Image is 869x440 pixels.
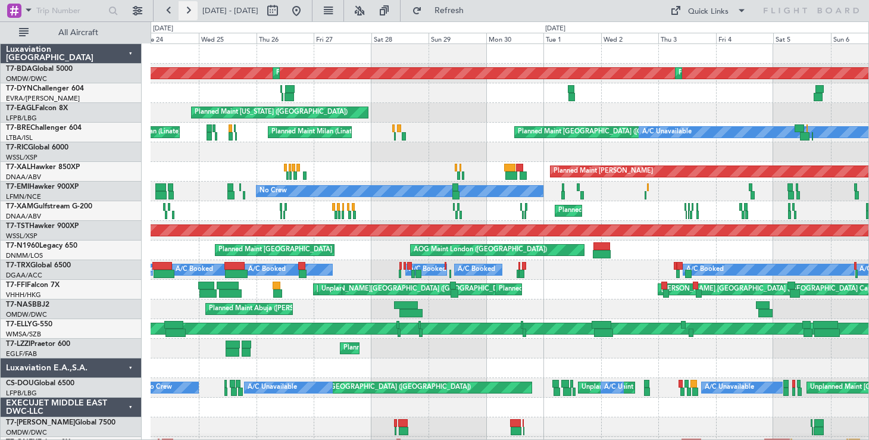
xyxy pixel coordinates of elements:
div: A/C Booked [409,261,446,279]
div: [PERSON_NAME][GEOGRAPHIC_DATA] ([GEOGRAPHIC_DATA] Intl) [317,280,524,298]
a: T7-RICGlobal 6000 [6,144,68,151]
div: Thu 3 [658,33,716,43]
a: OMDW/DWC [6,74,47,83]
a: T7-EMIHawker 900XP [6,183,79,191]
div: Planned Maint [GEOGRAPHIC_DATA] ([GEOGRAPHIC_DATA]) [218,241,406,259]
div: Sat 5 [773,33,831,43]
div: Wed 2 [601,33,659,43]
a: T7-DYNChallenger 604 [6,85,84,92]
a: EGLF/FAB [6,349,37,358]
span: T7-DYN [6,85,33,92]
div: A/C Unavailable [248,379,297,397]
div: AOG Maint London ([GEOGRAPHIC_DATA]) [414,241,547,259]
a: T7-FFIFalcon 7X [6,282,60,289]
a: LTBA/ISL [6,133,33,142]
span: T7-TST [6,223,29,230]
span: [DATE] - [DATE] [202,5,258,16]
a: EVRA/[PERSON_NAME] [6,94,80,103]
div: Sun 29 [429,33,486,43]
button: Quick Links [664,1,752,20]
a: T7-[PERSON_NAME]Global 7500 [6,419,115,426]
a: DGAA/ACC [6,271,42,280]
span: T7-RIC [6,144,28,151]
div: No Crew [145,379,172,397]
div: Planned Maint [GEOGRAPHIC_DATA] ([GEOGRAPHIC_DATA]) [499,280,686,298]
span: T7-[PERSON_NAME] [6,419,75,426]
span: All Aircraft [31,29,126,37]
a: OMDW/DWC [6,428,47,437]
a: T7-BDAGlobal 5000 [6,65,73,73]
a: T7-NASBBJ2 [6,301,49,308]
div: Mon 30 [486,33,544,43]
div: [DATE] [153,24,173,34]
a: DNAA/ABV [6,212,41,221]
div: A/C Booked [458,261,495,279]
a: WMSA/SZB [6,330,41,339]
a: WSSL/XSP [6,232,37,241]
a: T7-XAMGulfstream G-200 [6,203,92,210]
span: T7-XAM [6,203,33,210]
div: Tue 1 [543,33,601,43]
a: LFPB/LBG [6,114,37,123]
span: T7-LZZI [6,341,30,348]
div: A/C Unavailable [642,123,692,141]
a: T7-TRXGlobal 6500 [6,262,71,269]
a: T7-XALHawker 850XP [6,164,80,171]
div: Planned Maint [GEOGRAPHIC_DATA] ([GEOGRAPHIC_DATA]) [518,123,705,141]
span: T7-ELLY [6,321,32,328]
a: T7-EAGLFalcon 8X [6,105,68,112]
div: Planned Maint [US_STATE] ([GEOGRAPHIC_DATA]) [195,104,348,121]
div: Fri 4 [716,33,774,43]
div: No Crew [260,182,287,200]
div: A/C Booked [248,261,286,279]
a: LFPB/LBG [6,389,37,398]
a: T7-ELLYG-550 [6,321,52,328]
span: T7-BDA [6,65,32,73]
div: Wed 25 [199,33,257,43]
a: T7-TSTHawker 900XP [6,223,79,230]
div: [DATE] [545,24,565,34]
div: A/C Booked [176,261,213,279]
span: CS-DOU [6,380,34,387]
div: Quick Links [688,6,729,18]
button: All Aircraft [13,23,129,42]
span: T7-N1960 [6,242,39,249]
a: T7-LZZIPraetor 600 [6,341,70,348]
span: Refresh [424,7,474,15]
span: T7-EMI [6,183,29,191]
span: T7-FFI [6,282,27,289]
span: T7-TRX [6,262,30,269]
input: Trip Number [36,2,105,20]
div: Tue 24 [142,33,199,43]
div: Planned Maint [PERSON_NAME] [554,163,653,180]
div: Unplanned Maint [GEOGRAPHIC_DATA] ([GEOGRAPHIC_DATA] Intl) [321,280,529,298]
div: A/C Booked [686,261,724,279]
a: DNMM/LOS [6,251,43,260]
a: OMDW/DWC [6,310,47,319]
div: A/C Unavailable [705,379,754,397]
a: LFMN/NCE [6,192,41,201]
div: Planned Maint [GEOGRAPHIC_DATA] ([GEOGRAPHIC_DATA]) [343,339,531,357]
a: T7-N1960Legacy 650 [6,242,77,249]
div: Fri 27 [314,33,371,43]
span: T7-XAL [6,164,30,171]
a: VHHH/HKG [6,291,41,299]
a: CS-DOUGlobal 6500 [6,380,74,387]
div: Planned Maint Abuja ([PERSON_NAME] Intl) [558,202,692,220]
div: Planned Maint Dubai (Al Maktoum Intl) [679,64,796,82]
span: T7-NAS [6,301,32,308]
button: Refresh [407,1,478,20]
div: Planned Maint Milan (Linate) [271,123,357,141]
div: Planned Maint Dubai (Al Maktoum Intl) [276,64,393,82]
a: T7-BREChallenger 604 [6,124,82,132]
div: Unplanned Maint [GEOGRAPHIC_DATA] ([GEOGRAPHIC_DATA]) [582,379,777,397]
a: DNAA/ABV [6,173,41,182]
div: Sat 28 [371,33,429,43]
div: A/C Unavailable [604,379,654,397]
div: Planned Maint Abuja ([PERSON_NAME] Intl) [209,300,343,318]
span: T7-EAGL [6,105,35,112]
a: WSSL/XSP [6,153,37,162]
div: Planned Maint [GEOGRAPHIC_DATA] ([GEOGRAPHIC_DATA]) [283,379,471,397]
span: T7-BRE [6,124,30,132]
div: Thu 26 [257,33,314,43]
